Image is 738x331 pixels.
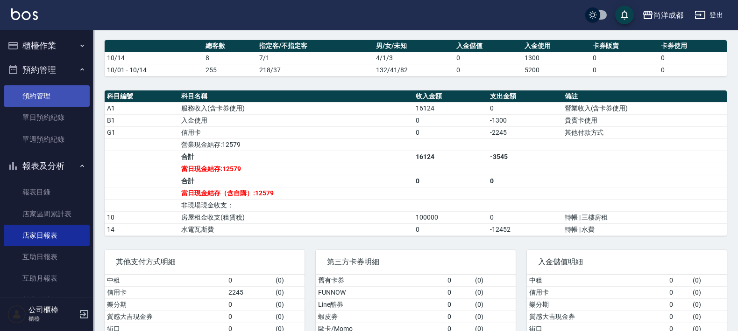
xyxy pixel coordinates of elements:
[179,199,413,211] td: 非現場現金收支：
[527,275,667,287] td: 中租
[527,286,667,298] td: 信用卡
[659,40,727,52] th: 卡券使用
[4,34,90,58] button: 櫃檯作業
[4,203,90,225] a: 店家區間累計表
[473,298,516,310] td: ( 0 )
[4,85,90,107] a: 預約管理
[179,138,413,151] td: 營業現金結存:12579
[473,286,516,298] td: ( 0 )
[203,52,257,64] td: 8
[522,52,590,64] td: 1300
[473,310,516,323] td: ( 0 )
[690,298,727,310] td: ( 0 )
[488,114,562,126] td: -1300
[454,52,522,64] td: 0
[179,126,413,138] td: 信用卡
[316,286,445,298] td: FUNNOW
[413,175,488,187] td: 0
[179,223,413,235] td: 水電瓦斯費
[105,40,727,76] table: a dense table
[538,257,716,267] span: 入金儲值明細
[374,40,454,52] th: 男/女/未知
[273,298,305,310] td: ( 0 )
[179,175,413,187] td: 合計
[28,315,76,323] p: 櫃檯
[105,90,179,103] th: 科目編號
[316,298,445,310] td: Line酷券
[413,211,488,223] td: 100000
[226,310,273,323] td: 0
[413,223,488,235] td: 0
[667,310,690,323] td: 0
[4,225,90,246] a: 店家日報表
[105,126,179,138] td: G1
[413,151,488,163] td: 16124
[105,310,226,323] td: 質感大吉現金券
[488,223,562,235] td: -12452
[105,90,727,236] table: a dense table
[413,102,488,114] td: 16124
[4,154,90,178] button: 報表及分析
[105,102,179,114] td: A1
[690,275,727,287] td: ( 0 )
[179,114,413,126] td: 入金使用
[4,246,90,268] a: 互助日報表
[413,126,488,138] td: 0
[116,257,293,267] span: 其他支付方式明細
[488,90,562,103] th: 支出金額
[316,275,445,287] td: 舊有卡券
[4,290,90,311] a: 營業統計分析表
[179,211,413,223] td: 房屋租金收支(租賃稅)
[179,90,413,103] th: 科目名稱
[488,175,562,187] td: 0
[273,275,305,287] td: ( 0 )
[273,310,305,323] td: ( 0 )
[28,305,76,315] h5: 公司櫃檯
[226,298,273,310] td: 0
[562,90,727,103] th: 備註
[374,64,454,76] td: 132/41/82
[4,58,90,82] button: 預約管理
[562,223,727,235] td: 轉帳 | 水費
[179,102,413,114] td: 服務收入(含卡券使用)
[257,40,374,52] th: 指定客/不指定客
[590,52,659,64] td: 0
[4,268,90,289] a: 互助月報表
[179,187,413,199] td: 當日現金結存（含自購）:12579
[562,126,727,138] td: 其他付款方式
[690,286,727,298] td: ( 0 )
[105,211,179,223] td: 10
[105,275,226,287] td: 中租
[7,305,26,324] img: Person
[203,64,257,76] td: 255
[179,163,413,175] td: 當日現金結存:12579
[413,114,488,126] td: 0
[488,151,562,163] td: -3545
[226,286,273,298] td: 2245
[527,298,667,310] td: 樂分期
[488,102,562,114] td: 0
[257,52,374,64] td: 7/1
[522,40,590,52] th: 入金使用
[690,310,727,323] td: ( 0 )
[105,298,226,310] td: 樂分期
[11,8,38,20] img: Logo
[445,298,473,310] td: 0
[4,129,90,150] a: 單週預約紀錄
[590,64,659,76] td: 0
[273,286,305,298] td: ( 0 )
[179,151,413,163] td: 合計
[639,6,687,25] button: 尚洋成都
[374,52,454,64] td: 4/1/3
[653,9,683,21] div: 尚洋成都
[488,211,562,223] td: 0
[488,126,562,138] td: -2245
[4,181,90,203] a: 報表目錄
[203,40,257,52] th: 總客數
[454,64,522,76] td: 0
[667,275,690,287] td: 0
[454,40,522,52] th: 入金儲值
[667,286,690,298] td: 0
[522,64,590,76] td: 5200
[691,7,727,24] button: 登出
